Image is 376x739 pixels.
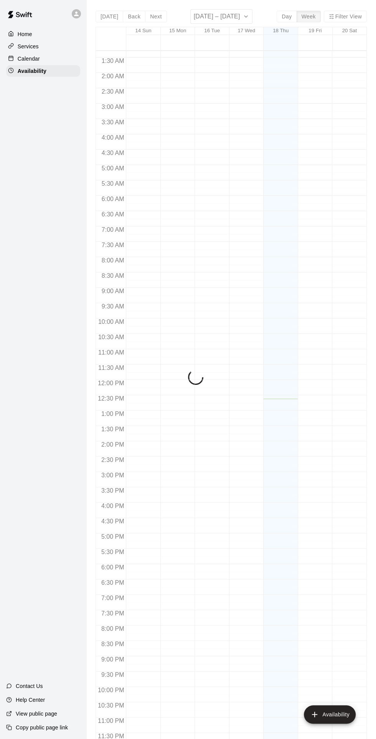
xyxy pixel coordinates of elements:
[99,564,126,571] span: 6:00 PM
[99,472,126,478] span: 3:00 PM
[237,28,255,33] button: 17 Wed
[100,104,126,110] span: 3:00 AM
[18,30,32,38] p: Home
[99,487,126,494] span: 3:30 PM
[96,318,126,325] span: 10:00 AM
[16,682,43,690] p: Contact Us
[100,134,126,141] span: 4:00 AM
[96,395,126,402] span: 12:30 PM
[99,625,126,632] span: 8:00 PM
[96,349,126,356] span: 11:00 AM
[99,549,126,555] span: 5:30 PM
[99,426,126,432] span: 1:30 PM
[6,53,80,64] a: Calendar
[96,702,126,709] span: 10:30 PM
[99,411,126,417] span: 1:00 PM
[100,257,126,264] span: 8:00 AM
[100,242,126,248] span: 7:30 AM
[204,28,220,33] button: 16 Tue
[100,88,126,95] span: 2:30 AM
[99,656,126,663] span: 9:00 PM
[308,28,322,33] button: 19 Fri
[99,441,126,448] span: 2:00 PM
[16,724,68,731] p: Copy public page link
[99,579,126,586] span: 6:30 PM
[135,28,151,33] button: 14 Sun
[6,41,80,52] a: Services
[99,610,126,617] span: 7:30 PM
[99,671,126,678] span: 9:30 PM
[99,503,126,509] span: 4:00 PM
[169,28,186,33] button: 15 Mon
[342,28,357,33] button: 20 Sat
[99,457,126,463] span: 2:30 PM
[273,28,289,33] button: 18 Thu
[6,28,80,40] a: Home
[96,334,126,340] span: 10:30 AM
[99,533,126,540] span: 5:00 PM
[100,58,126,64] span: 1:30 AM
[6,65,80,77] a: Availability
[100,150,126,156] span: 4:30 AM
[100,272,126,279] span: 8:30 AM
[18,67,46,75] p: Availability
[96,687,126,693] span: 10:00 PM
[99,518,126,525] span: 4:30 PM
[96,380,126,386] span: 12:00 PM
[100,226,126,233] span: 7:00 AM
[18,55,40,63] p: Calendar
[99,595,126,601] span: 7:00 PM
[100,119,126,125] span: 3:30 AM
[100,196,126,202] span: 6:00 AM
[18,43,39,50] p: Services
[16,710,57,718] p: View public page
[100,211,126,218] span: 6:30 AM
[100,180,126,187] span: 5:30 AM
[100,303,126,310] span: 9:30 AM
[100,73,126,79] span: 2:00 AM
[99,641,126,647] span: 8:30 PM
[100,288,126,294] span: 9:00 AM
[96,718,126,724] span: 11:00 PM
[304,705,356,724] button: add
[16,696,45,704] p: Help Center
[100,165,126,172] span: 5:00 AM
[96,365,126,371] span: 11:30 AM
